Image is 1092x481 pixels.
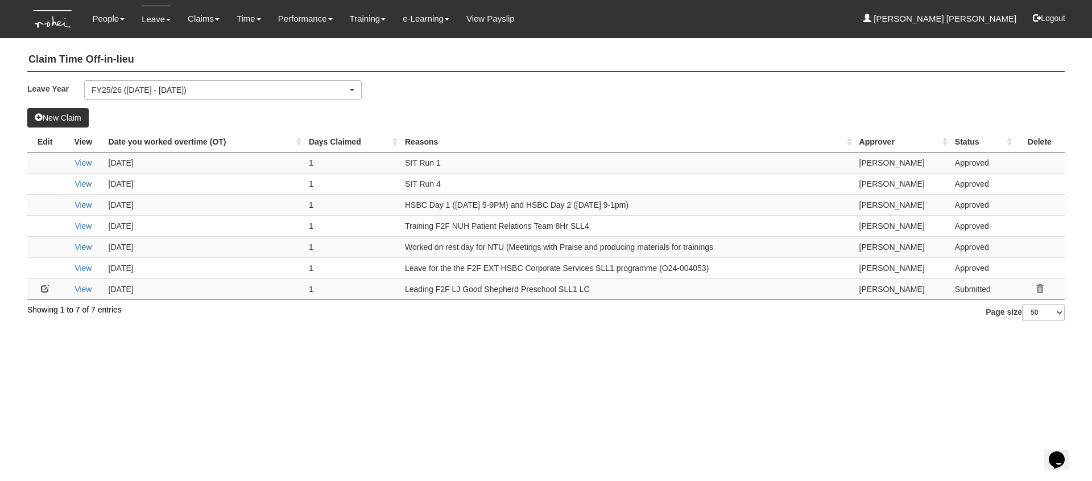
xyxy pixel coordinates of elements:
[237,6,261,32] a: Time
[75,158,92,167] a: View
[950,236,1015,257] td: Approved
[855,257,950,278] td: [PERSON_NAME]
[278,6,333,32] a: Performance
[304,215,400,236] td: 1
[950,131,1015,153] th: Status : activate to sort column ascending
[104,152,304,173] td: [DATE]
[92,84,348,96] div: FY25/26 ([DATE] - [DATE])
[188,6,220,32] a: Claims
[104,173,304,194] td: [DATE]
[104,257,304,278] td: [DATE]
[855,152,950,173] td: [PERSON_NAME]
[104,131,304,153] th: Date you worked overtime (OT) : activate to sort column ascending
[863,6,1016,32] a: [PERSON_NAME] [PERSON_NAME]
[75,179,92,188] a: View
[27,48,1065,72] h4: Claim Time Off-in-lieu
[84,80,362,100] button: FY25/26 ([DATE] - [DATE])
[855,131,950,153] th: Approver : activate to sort column ascending
[855,173,950,194] td: [PERSON_NAME]
[304,236,400,257] td: 1
[304,173,400,194] td: 1
[400,278,855,299] td: Leading F2F LJ Good Shepherd Preschool SLL1 LC
[403,6,449,32] a: e-Learning
[304,152,400,173] td: 1
[92,6,125,32] a: People
[950,257,1015,278] td: Approved
[466,6,515,32] a: View Payslip
[950,152,1015,173] td: Approved
[104,236,304,257] td: [DATE]
[304,257,400,278] td: 1
[304,194,400,215] td: 1
[950,194,1015,215] td: Approved
[950,173,1015,194] td: Approved
[27,108,89,128] button: New Claim
[350,6,386,32] a: Training
[63,131,104,153] th: View
[400,215,855,236] td: Training F2F NUH Patient Relations Team 8Hr SLL4
[400,194,855,215] td: HSBC Day 1 ([DATE] 5-9PM) and HSBC Day 2 ([DATE] 9-1pm)
[304,131,400,153] th: Days Claimed : activate to sort column ascending
[75,200,92,209] a: View
[400,173,855,194] td: SIT Run 4
[104,215,304,236] td: [DATE]
[27,131,63,153] th: Edit
[75,285,92,294] a: View
[75,264,92,273] a: View
[104,194,304,215] td: [DATE]
[1015,131,1065,153] th: Delete
[104,278,304,299] td: [DATE]
[1044,435,1081,470] iframe: chat widget
[304,278,400,299] td: 1
[400,131,855,153] th: Reasons : activate to sort column ascending
[75,221,92,231] a: View
[75,242,92,252] a: View
[855,236,950,257] td: [PERSON_NAME]
[1025,5,1073,32] button: Logout
[855,194,950,215] td: [PERSON_NAME]
[950,278,1015,299] td: Submitted
[855,215,950,236] td: [PERSON_NAME]
[27,80,84,97] label: Leave Year
[400,257,855,278] td: Leave for the the F2F EXT HSBC Corporate Services SLL1 programme (O24-004053)
[142,6,171,32] a: Leave
[400,152,855,173] td: SIT Run 1
[986,304,1065,321] label: Page size
[400,236,855,257] td: Worked on rest day for NTU (Meetings with Praise and producing materials for trainings
[950,215,1015,236] td: Approved
[855,278,950,299] td: [PERSON_NAME]
[1022,304,1065,321] select: Page size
